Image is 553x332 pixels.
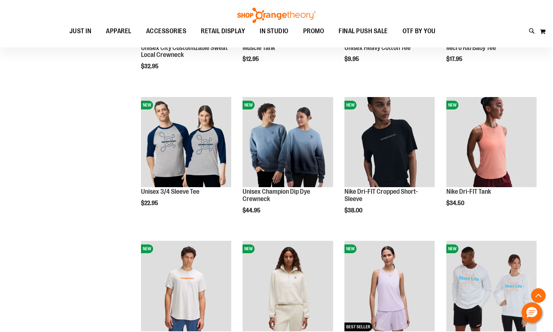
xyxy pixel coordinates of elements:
div: product [443,93,540,225]
a: Unisex 3/4 Sleeve Tee [141,188,199,195]
span: $17.95 [446,56,464,62]
span: NEW [141,244,153,253]
a: Unisex Champion Dip Dye CrewneckNEW [243,97,333,188]
a: JUST IN [62,23,99,39]
a: Unisex Crewneck 365 Fleece SweatshirtNEW [446,241,537,332]
a: Unisex Champion Dip Dye Crewneck [243,188,310,202]
span: NEW [344,101,356,109]
span: $9.95 [344,56,360,62]
a: Unisex 3/4 Sleeve TeeNEW [141,97,231,188]
a: Unisex City Customizable Sweat Local Crewneck [141,44,228,59]
a: lululemon Ruched Racerback TankNEWBEST SELLER [344,241,435,332]
span: NEW [344,244,356,253]
span: IN STUDIO [260,23,289,39]
span: NEW [446,244,458,253]
a: OTF BY YOU [395,23,443,40]
span: ACCESSORIES [146,23,187,39]
img: lululemon Brushed Softstreme Half Zip [243,241,333,331]
a: Nike Dri-FIT Tank [446,188,491,195]
a: lululemon Unisex License to Train Short SleeveNEW [141,241,231,332]
span: RETAIL DISPLAY [201,23,245,39]
a: FINAL PUSH SALE [331,23,395,40]
span: $12.95 [243,56,260,62]
a: Nike Dri-FIT TankNEW [446,97,537,188]
span: $44.95 [243,207,262,214]
span: $22.95 [141,200,159,206]
a: RETAIL DISPLAY [194,23,252,40]
span: OTF BY YOU [403,23,436,39]
span: $32.95 [141,63,160,70]
a: Muscle Tank [243,44,275,51]
a: APPAREL [99,23,139,40]
div: product [341,93,438,232]
span: NEW [446,101,458,109]
span: JUST IN [69,23,92,39]
a: lululemon Brushed Softstreme Half ZipNEW [243,241,333,332]
span: NEW [243,101,255,109]
div: product [239,93,336,232]
a: IN STUDIO [252,23,296,40]
span: APPAREL [106,23,131,39]
a: Nike Dri-FIT Cropped Short-Sleeve [344,188,418,202]
span: NEW [243,244,255,253]
span: $34.50 [446,200,465,206]
img: Shop Orangetheory [236,8,317,23]
img: Unisex Crewneck 365 Fleece Sweatshirt [446,241,537,331]
div: product [137,93,235,225]
a: Unisex Heavy Cotton Tee [344,44,411,51]
a: ACCESSORIES [139,23,194,40]
img: Unisex 3/4 Sleeve Tee [141,97,231,187]
img: Nike Dri-FIT Cropped Short-Sleeve [344,97,435,187]
img: Nike Dri-FIT Tank [446,97,537,187]
span: $38.00 [344,207,363,214]
span: PROMO [303,23,324,39]
button: Back To Top [531,288,546,303]
a: Micro Rib Baby Tee [446,44,496,51]
span: BEST SELLER [344,323,372,331]
img: lululemon Ruched Racerback Tank [344,241,435,331]
img: Unisex Champion Dip Dye Crewneck [243,97,333,187]
img: lululemon Unisex License to Train Short Sleeve [141,241,231,331]
span: FINAL PUSH SALE [339,23,388,39]
button: Hello, have a question? Let’s chat. [522,302,542,323]
span: NEW [141,101,153,109]
a: PROMO [296,23,332,40]
a: Nike Dri-FIT Cropped Short-SleeveNEW [344,97,435,188]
